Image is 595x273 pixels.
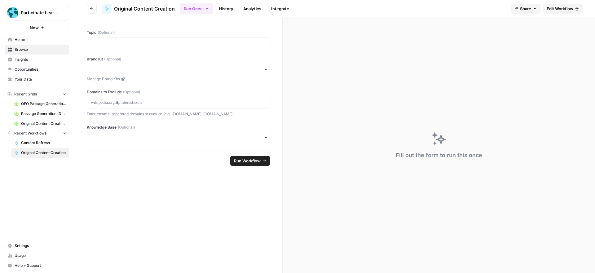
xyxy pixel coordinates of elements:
[15,67,66,72] span: Opportunities
[5,35,69,45] a: Home
[267,4,293,14] a: Integrate
[21,150,66,156] span: Original Content Creation
[14,130,46,136] span: Recent Workflows
[543,4,583,14] a: Edit Workflow
[21,111,66,117] span: Passage Generation (Deep Research) Grid
[14,91,37,97] span: Recent Grids
[7,7,18,18] img: Participate Learning Logo
[15,253,66,258] span: Usage
[230,156,270,166] button: Run Workflow
[21,140,66,146] span: Content Refresh
[15,243,66,249] span: Settings
[87,30,270,35] label: Topic
[240,4,265,14] a: Analytics
[21,121,66,126] span: Original Content Creation Grid
[21,10,58,16] span: Participate Learning
[5,5,69,20] button: Workspace: Participate Learning
[180,3,213,14] button: Run Once
[87,111,270,117] p: Enter comma-separated domains to exclude (e.g., [DOMAIN_NAME], [DOMAIN_NAME])
[21,101,66,107] span: QFO Passage Generation Grid
[114,5,175,12] span: Original Content Creation
[5,45,69,55] a: Browse
[5,74,69,84] a: Your Data
[5,251,69,261] a: Usage
[547,6,573,12] span: Edit Workflow
[102,4,175,14] a: Original Content Creation
[30,24,39,31] span: New
[104,56,121,62] span: (Optional)
[87,56,270,62] label: Brand Kit
[5,261,69,271] button: Help + Support
[11,138,69,148] a: Content Refresh
[87,76,270,82] a: Manage Brand Kits
[11,148,69,158] a: Original Content Creation
[98,30,115,35] span: (Optional)
[5,129,69,138] button: Recent Workflows
[15,47,66,52] span: Browse
[5,241,69,251] a: Settings
[15,37,66,42] span: Home
[11,119,69,129] a: Original Content Creation Grid
[15,57,66,62] span: Insights
[11,99,69,109] a: QFO Passage Generation Grid
[87,125,270,130] label: Knowledge Base
[5,64,69,74] a: Opportunities
[5,23,69,32] button: New
[87,89,270,95] label: Domains to Exclude
[123,89,140,95] span: (Optional)
[5,55,69,64] a: Insights
[5,90,69,99] button: Recent Grids
[511,4,540,14] button: Share
[234,158,261,164] span: Run Workflow
[11,109,69,119] a: Passage Generation (Deep Research) Grid
[118,125,135,130] span: (Optional)
[15,77,66,82] span: Your Data
[15,263,66,268] span: Help + Support
[520,6,531,12] span: Share
[396,151,482,160] div: Fill out the form to run this once
[215,4,237,14] a: History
